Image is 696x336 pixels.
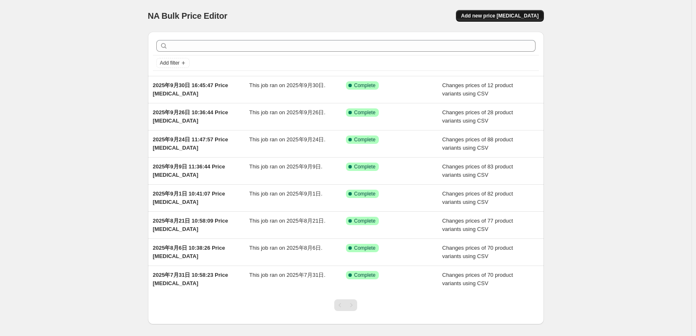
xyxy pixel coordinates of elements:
[354,136,376,143] span: Complete
[153,272,228,286] span: 2025年7月31日 10:58:23 Price [MEDICAL_DATA]
[153,218,228,232] span: 2025年8月21日 10:58:09 Price [MEDICAL_DATA]
[442,191,513,205] span: Changes prices of 82 product variants using CSV
[354,245,376,251] span: Complete
[249,136,325,143] span: This job ran on 2025年9月24日.
[354,163,376,170] span: Complete
[153,109,228,124] span: 2025年9月26日 10:36:44 Price [MEDICAL_DATA]
[153,82,228,97] span: 2025年9月30日 16:45:47 Price [MEDICAL_DATA]
[442,136,513,151] span: Changes prices of 88 product variants using CSV
[153,191,225,205] span: 2025年9月1日 10:41:07 Price [MEDICAL_DATA]
[354,109,376,116] span: Complete
[249,218,325,224] span: This job ran on 2025年8月21日.
[153,245,225,259] span: 2025年8月6日 10:38:26 Price [MEDICAL_DATA]
[354,272,376,278] span: Complete
[249,109,325,115] span: This job ran on 2025年9月26日.
[249,82,325,88] span: This job ran on 2025年9月30日.
[442,272,513,286] span: Changes prices of 70 product variants using CSV
[160,60,180,66] span: Add filter
[249,272,325,278] span: This job ran on 2025年7月31日.
[156,58,190,68] button: Add filter
[334,299,357,311] nav: Pagination
[442,218,513,232] span: Changes prices of 77 product variants using CSV
[249,163,323,170] span: This job ran on 2025年9月9日.
[249,245,323,251] span: This job ran on 2025年8月6日.
[354,191,376,197] span: Complete
[456,10,543,22] button: Add new price [MEDICAL_DATA]
[148,11,228,20] span: NA Bulk Price Editor
[442,82,513,97] span: Changes prices of 12 product variants using CSV
[461,13,538,19] span: Add new price [MEDICAL_DATA]
[153,163,225,178] span: 2025年9月9日 11:36:44 Price [MEDICAL_DATA]
[153,136,228,151] span: 2025年9月24日 11:47:57 Price [MEDICAL_DATA]
[442,109,513,124] span: Changes prices of 28 product variants using CSV
[442,163,513,178] span: Changes prices of 83 product variants using CSV
[354,218,376,224] span: Complete
[442,245,513,259] span: Changes prices of 70 product variants using CSV
[354,82,376,89] span: Complete
[249,191,323,197] span: This job ran on 2025年9月1日.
